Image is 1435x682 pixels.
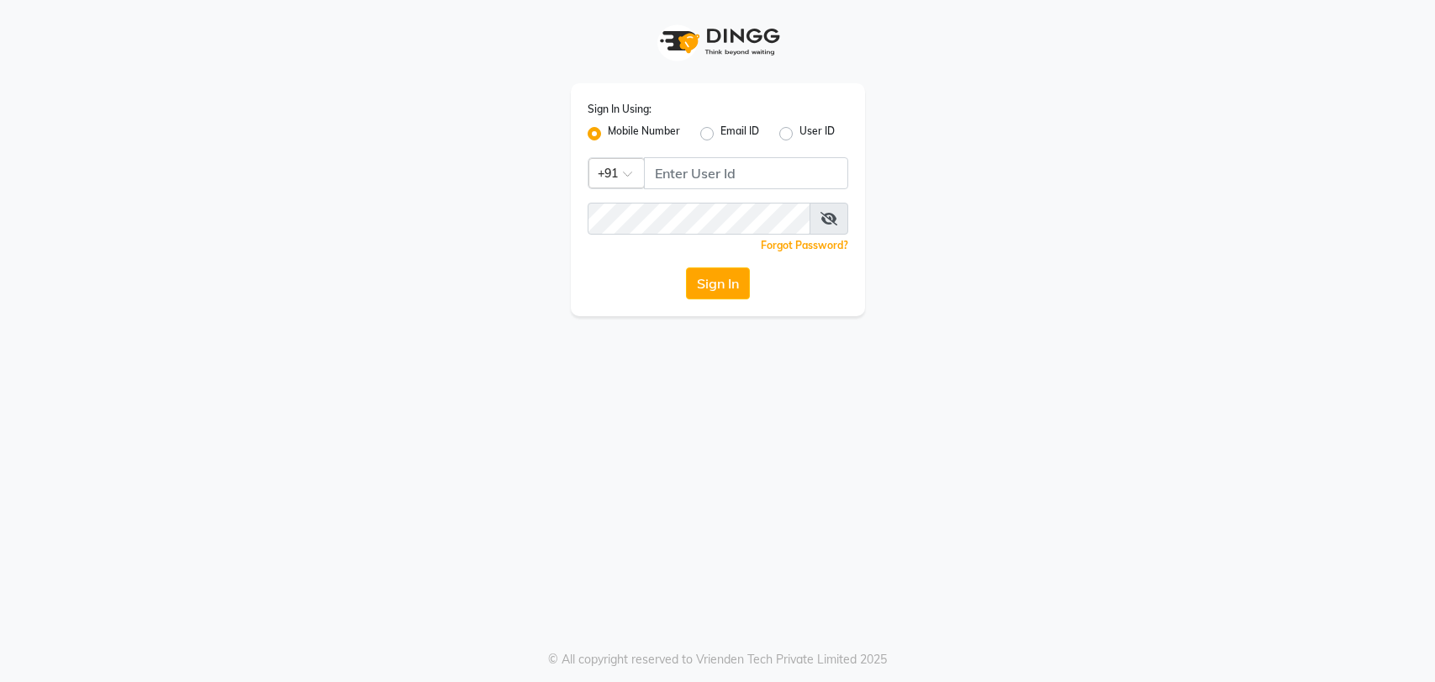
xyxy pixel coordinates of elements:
[651,17,785,66] img: logo1.svg
[720,124,759,144] label: Email ID
[608,124,680,144] label: Mobile Number
[644,157,848,189] input: Username
[761,239,848,251] a: Forgot Password?
[799,124,835,144] label: User ID
[588,203,810,235] input: Username
[588,102,652,117] label: Sign In Using:
[686,267,750,299] button: Sign In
